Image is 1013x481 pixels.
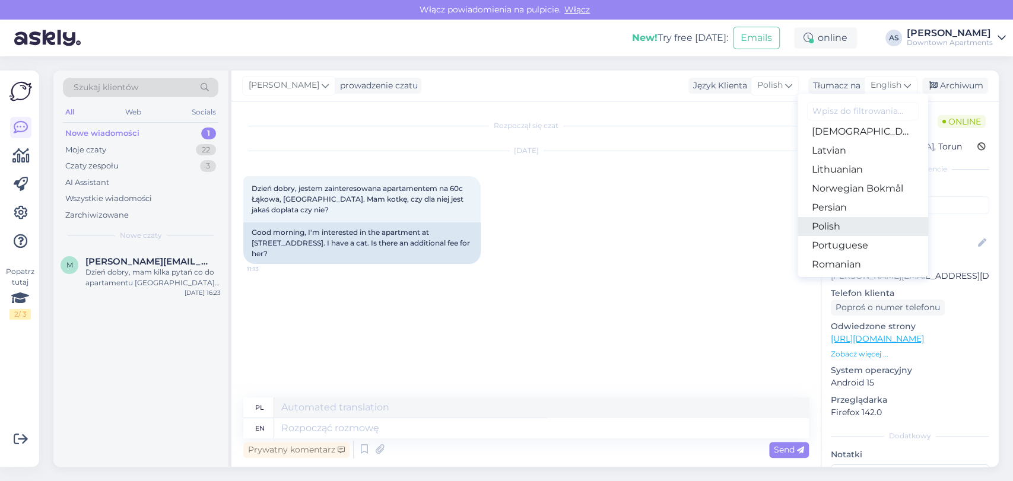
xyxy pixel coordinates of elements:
[189,104,218,120] div: Socials
[798,236,928,255] a: Portuguese
[9,266,31,320] div: Popatrz tutaj
[831,349,989,359] p: Zobacz więcej ...
[831,394,989,406] p: Przeglądarka
[74,81,138,94] span: Szukaj klientów
[65,128,139,139] div: Nowe wiadomości
[831,364,989,377] p: System operacyjny
[9,309,31,320] div: 2 / 3
[798,160,928,179] a: Lithuanian
[9,80,32,103] img: Askly Logo
[688,79,747,92] div: Język Klienta
[335,79,418,92] div: prowadzenie czatu
[907,28,1006,47] a: [PERSON_NAME]Downtown Apartments
[807,102,919,120] input: Wpisz do filtrowania...
[885,30,902,46] div: AS
[63,104,77,120] div: All
[907,28,993,38] div: [PERSON_NAME]
[200,160,216,172] div: 3
[65,177,109,189] div: AI Assistant
[247,265,291,273] span: 11:13
[243,145,809,156] div: [DATE]
[120,230,162,241] span: Nowe czaty
[66,260,73,269] span: m
[632,32,658,43] b: New!
[798,217,928,236] a: Polish
[65,160,119,172] div: Czaty zespołu
[831,377,989,389] p: Android 15
[561,4,593,15] span: Włącz
[201,128,216,139] div: 1
[243,120,809,131] div: Rozpoczął się czat
[798,141,928,160] a: Latvian
[798,179,928,198] a: Norwegian Bokmål
[831,431,989,441] div: Dodatkowy
[922,78,988,94] div: Archiwum
[252,184,465,214] span: Dzień dobry, jestem zainteresowana apartamentem na 60c Łąkowa, [GEOGRAPHIC_DATA]. Mam kotkę, czy ...
[733,27,780,49] button: Emails
[85,267,221,288] div: Dzień dobry, mam kilka pytań co do apartamentu [GEOGRAPHIC_DATA] [PERSON_NAME] 18e. Prośba o info...
[774,444,804,455] span: Send
[255,397,264,418] div: pl
[85,256,209,267] span: monika.czapnik@gmail.com
[65,144,106,156] div: Moje czaty
[831,333,924,344] a: [URL][DOMAIN_NAME]
[938,115,986,128] span: Online
[255,418,265,438] div: en
[831,287,989,300] p: Telefon klienta
[907,38,993,47] div: Downtown Apartments
[243,442,350,458] div: Prywatny komentarz
[831,300,945,316] div: Poproś o numer telefonu
[632,31,728,45] div: Try free [DATE]:
[798,122,928,141] a: [DEMOGRAPHIC_DATA]
[808,79,860,92] div: Tłumacz na
[757,79,783,92] span: Polish
[798,198,928,217] a: Persian
[249,79,319,92] span: [PERSON_NAME]
[65,209,129,221] div: Zarchiwizowane
[794,27,857,49] div: online
[123,104,144,120] div: Web
[196,144,216,156] div: 22
[243,222,481,264] div: Good morning, I'm interested in the apartment at [STREET_ADDRESS]. I have a cat. Is there an addi...
[185,288,221,297] div: [DATE] 16:23
[65,193,152,205] div: Wszystkie wiadomości
[871,79,901,92] span: English
[798,255,928,274] a: Romanian
[831,448,989,461] p: Notatki
[831,320,989,333] p: Odwiedzone strony
[831,406,989,419] p: Firefox 142.0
